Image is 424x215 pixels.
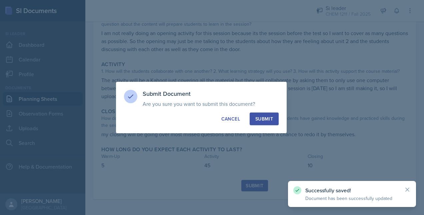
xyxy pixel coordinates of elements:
[305,195,399,202] p: Document has been successfully updated
[216,113,246,125] button: Cancel
[221,116,240,122] div: Cancel
[305,187,399,194] p: Successfully saved!
[143,100,279,107] p: Are you sure you want to submit this document?
[255,116,273,122] div: Submit
[250,113,279,125] button: Submit
[143,90,279,98] h3: Submit Document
